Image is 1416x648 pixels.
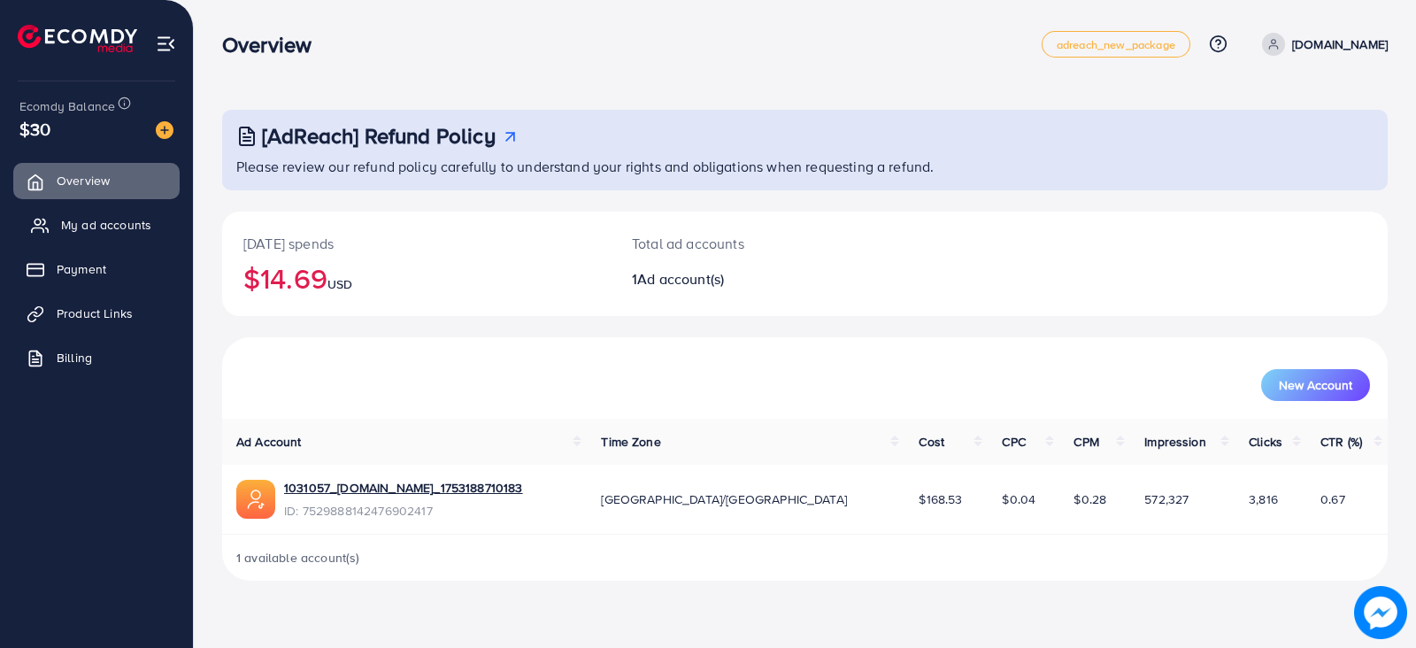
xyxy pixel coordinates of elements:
[13,207,180,243] a: My ad accounts
[262,123,496,149] h3: [AdReach] Refund Policy
[284,479,523,497] a: 1031057_[DOMAIN_NAME]_1753188710183
[1042,31,1190,58] a: adreach_new_package
[919,490,962,508] span: $168.53
[236,433,302,451] span: Ad Account
[236,549,360,567] span: 1 available account(s)
[243,261,589,295] h2: $14.69
[284,502,523,520] span: ID: 7529888142476902417
[1279,379,1352,391] span: New Account
[1249,490,1278,508] span: 3,816
[156,121,173,139] img: image
[1320,433,1362,451] span: CTR (%)
[1320,490,1345,508] span: 0.67
[19,97,115,115] span: Ecomdy Balance
[57,260,106,278] span: Payment
[1144,433,1206,451] span: Impression
[57,172,110,189] span: Overview
[236,480,275,519] img: ic-ads-acc.e4c84228.svg
[1002,490,1035,508] span: $0.04
[1002,433,1025,451] span: CPC
[919,433,944,451] span: Cost
[1255,33,1388,56] a: [DOMAIN_NAME]
[236,156,1377,177] p: Please review our refund policy carefully to understand your rights and obligations when requesti...
[1074,433,1098,451] span: CPM
[1074,490,1106,508] span: $0.28
[1292,34,1388,55] p: [DOMAIN_NAME]
[1354,586,1407,639] img: image
[1144,490,1189,508] span: 572,327
[18,25,137,52] img: logo
[327,275,352,293] span: USD
[632,233,881,254] p: Total ad accounts
[1057,39,1175,50] span: adreach_new_package
[243,233,589,254] p: [DATE] spends
[13,340,180,375] a: Billing
[19,116,50,142] span: $30
[1261,369,1370,401] button: New Account
[61,216,151,234] span: My ad accounts
[13,251,180,287] a: Payment
[637,269,724,289] span: Ad account(s)
[57,305,133,322] span: Product Links
[632,271,881,288] h2: 1
[57,349,92,366] span: Billing
[601,490,847,508] span: [GEOGRAPHIC_DATA]/[GEOGRAPHIC_DATA]
[1249,433,1282,451] span: Clicks
[601,433,660,451] span: Time Zone
[13,163,180,198] a: Overview
[156,34,176,54] img: menu
[13,296,180,331] a: Product Links
[222,32,326,58] h3: Overview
